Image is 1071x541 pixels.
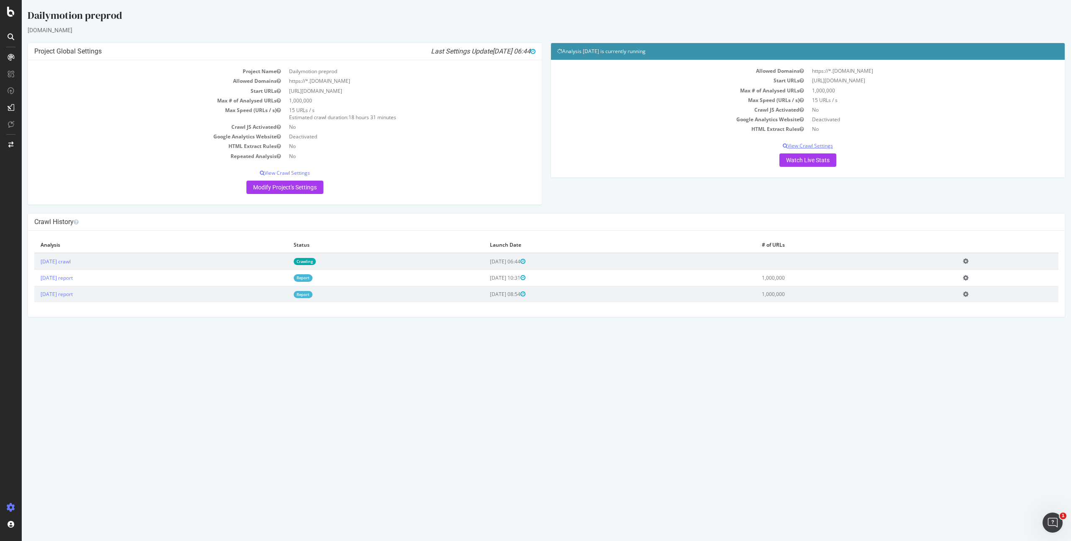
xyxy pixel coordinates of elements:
[786,95,1037,105] td: 15 URLs / s
[13,169,514,176] p: View Crawl Settings
[409,47,514,56] i: Last Settings Update
[786,66,1037,76] td: https://*.[DOMAIN_NAME]
[468,291,504,298] span: [DATE] 08:54
[462,237,734,253] th: Launch Date
[6,26,1043,34] div: [DOMAIN_NAME]
[13,66,263,76] td: Project Name
[13,132,263,141] td: Google Analytics Website
[13,76,263,86] td: Allowed Domains
[535,142,1037,149] p: View Crawl Settings
[468,258,504,265] span: [DATE] 06:44
[263,151,514,161] td: No
[535,86,786,95] td: Max # of Analysed URLs
[734,286,935,302] td: 1,000,000
[786,115,1037,124] td: Deactivated
[535,95,786,105] td: Max Speed (URLs / s)
[535,124,786,134] td: HTML Extract Rules
[13,105,263,122] td: Max Speed (URLs / s)
[535,76,786,85] td: Start URLs
[19,291,51,298] a: [DATE] report
[535,105,786,115] td: Crawl JS Activated
[1060,513,1066,519] span: 1
[786,76,1037,85] td: [URL][DOMAIN_NAME]
[734,237,935,253] th: # of URLs
[272,258,294,265] a: Crawling
[225,181,302,194] a: Modify Project's Settings
[468,274,504,281] span: [DATE] 10:31
[13,141,263,151] td: HTML Extract Rules
[266,237,462,253] th: Status
[13,151,263,161] td: Repeated Analysis
[1043,513,1063,533] iframe: Intercom live chat
[758,153,815,167] a: Watch Live Stats
[786,105,1037,115] td: No
[535,115,786,124] td: Google Analytics Website
[272,274,291,281] a: Report
[471,47,514,55] span: [DATE] 06:44
[327,114,374,121] span: 18 hours 31 minutes
[263,122,514,132] td: No
[263,66,514,76] td: Dailymotion preprod
[263,105,514,122] td: 15 URLs / s Estimated crawl duration:
[263,86,514,96] td: [URL][DOMAIN_NAME]
[6,8,1043,26] div: Dailymotion preprod
[535,47,1037,56] h4: Analysis [DATE] is currently running
[13,218,1037,226] h4: Crawl History
[535,66,786,76] td: Allowed Domains
[13,122,263,132] td: Crawl JS Activated
[263,76,514,86] td: https://*.[DOMAIN_NAME]
[263,132,514,141] td: Deactivated
[13,96,263,105] td: Max # of Analysed URLs
[19,274,51,281] a: [DATE] report
[263,96,514,105] td: 1,000,000
[786,86,1037,95] td: 1,000,000
[19,258,49,265] a: [DATE] crawl
[734,270,935,286] td: 1,000,000
[13,237,266,253] th: Analysis
[786,124,1037,134] td: No
[13,47,514,56] h4: Project Global Settings
[263,141,514,151] td: No
[272,291,291,298] a: Report
[13,86,263,96] td: Start URLs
